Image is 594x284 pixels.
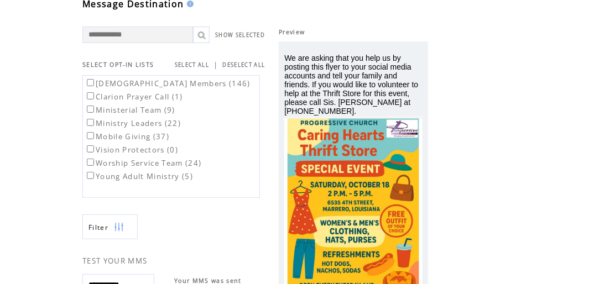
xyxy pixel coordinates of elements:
[87,145,94,152] input: Vision Protectors (0)
[87,172,94,179] input: Young Adult Ministry (5)
[215,31,265,39] a: SHOW SELECTED
[87,92,94,99] input: Clarion Prayer Call (1)
[114,215,124,240] img: filters.png
[87,119,94,126] input: Ministry Leaders (22)
[87,132,94,139] input: Mobile Giving (37)
[175,61,209,69] a: SELECT ALL
[85,145,178,155] label: Vision Protectors (0)
[82,214,138,239] a: Filter
[85,105,175,115] label: Ministerial Team (9)
[82,61,154,69] span: SELECT OPT-IN LISTS
[85,118,181,128] label: Ministry Leaders (22)
[85,171,193,181] label: Young Adult Ministry (5)
[279,28,305,36] span: Preview
[87,106,94,113] input: Ministerial Team (9)
[85,92,183,102] label: Clarion Prayer Call (1)
[82,256,147,266] span: TEST YOUR MMS
[284,54,418,115] span: We are asking that you help us by posting this flyer to your social media accounts and tell your ...
[87,159,94,166] input: Worship Service Team (24)
[222,61,265,69] a: DESELECT ALL
[87,79,94,86] input: [DEMOGRAPHIC_DATA] Members (146)
[213,60,218,70] span: |
[88,223,108,232] span: Show filters
[85,78,251,88] label: [DEMOGRAPHIC_DATA] Members (146)
[85,132,169,141] label: Mobile Giving (37)
[184,1,194,7] img: help.gif
[85,158,201,168] label: Worship Service Team (24)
